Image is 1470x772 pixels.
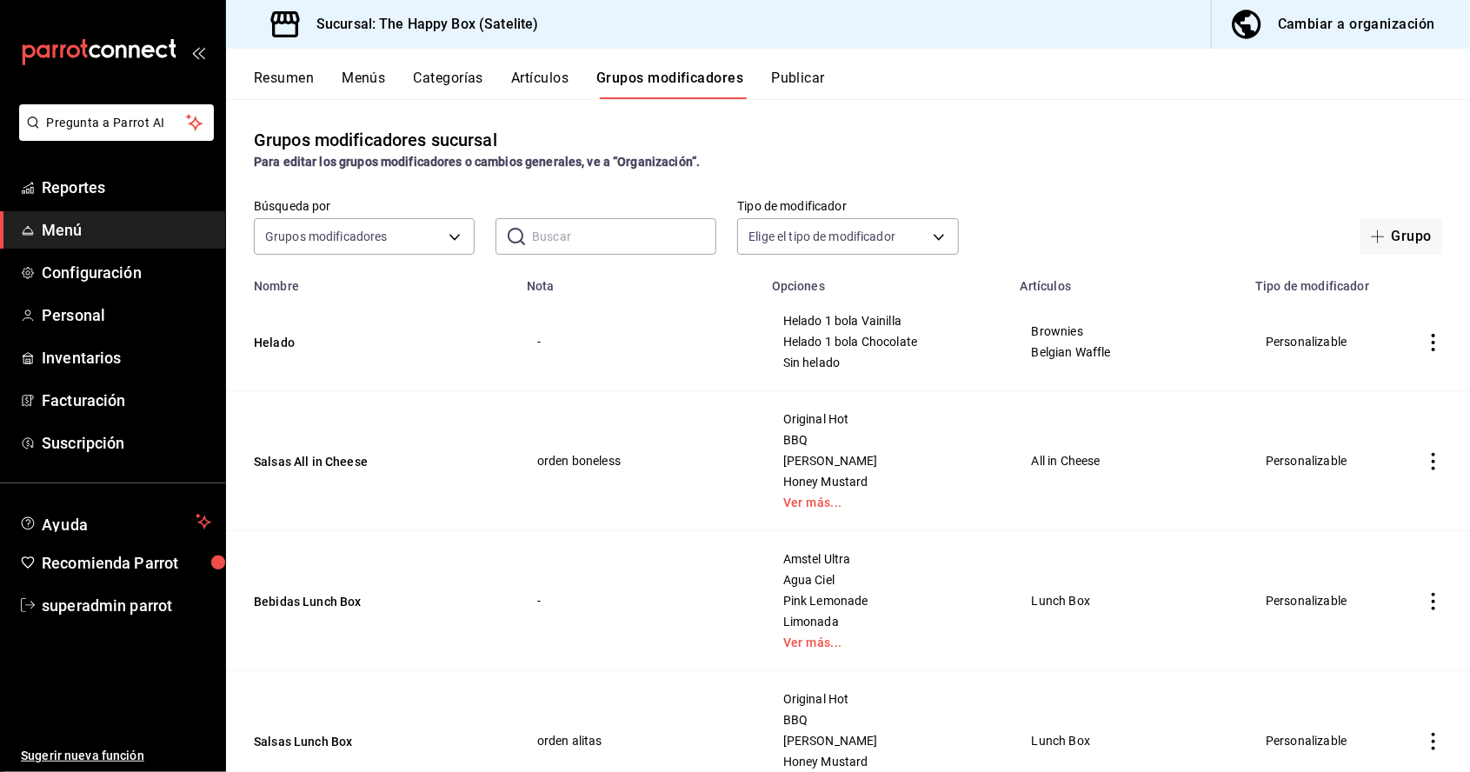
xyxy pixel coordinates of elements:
[783,476,988,488] span: Honey Mustard
[516,269,762,293] th: Nota
[783,636,988,649] a: Ver más...
[1032,595,1223,607] span: Lunch Box
[783,616,988,628] span: Limonada
[532,219,716,254] input: Buscar
[1425,453,1442,470] button: actions
[771,70,825,99] button: Publicar
[42,261,211,284] span: Configuración
[1425,733,1442,750] button: actions
[254,334,462,351] button: Helado
[511,70,569,99] button: Artículos
[596,70,743,99] button: Grupos modificadores
[783,336,988,348] span: Helado 1 bola Chocolate
[783,735,988,747] span: [PERSON_NAME]
[783,315,988,327] span: Helado 1 bola Vainilla
[42,218,211,242] span: Menú
[47,114,187,132] span: Pregunta a Parrot AI
[42,389,211,412] span: Facturación
[783,693,988,705] span: Original Hot
[1278,12,1435,37] div: Cambiar a organización
[783,455,988,467] span: [PERSON_NAME]
[254,70,1470,99] div: navigation tabs
[737,201,958,213] label: Tipo de modificador
[265,228,388,245] span: Grupos modificadores
[342,70,385,99] button: Menús
[1425,334,1442,351] button: actions
[42,594,211,617] span: superadmin parrot
[254,127,497,153] div: Grupos modificadores sucursal
[783,356,988,369] span: Sin helado
[783,434,988,446] span: BBQ
[21,747,211,765] span: Sugerir nueva función
[42,303,211,327] span: Personal
[762,269,1010,293] th: Opciones
[783,574,988,586] span: Agua Ciel
[254,593,462,610] button: Bebidas Lunch Box
[1245,269,1397,293] th: Tipo de modificador
[1032,455,1223,467] span: All in Cheese
[783,496,988,509] a: Ver más...
[303,14,538,35] h3: Sucursal: The Happy Box (Satelite)
[516,391,762,531] td: orden boneless
[783,755,988,768] span: Honey Mustard
[783,714,988,726] span: BBQ
[226,269,516,293] th: Nombre
[516,293,762,391] td: -
[42,346,211,369] span: Inventarios
[42,176,211,199] span: Reportes
[191,45,205,59] button: open_drawer_menu
[254,201,475,213] label: Búsqueda por
[748,228,895,245] span: Elige el tipo de modificador
[783,595,988,607] span: Pink Lemonade
[414,70,484,99] button: Categorías
[1245,391,1397,531] td: Personalizable
[42,511,189,532] span: Ayuda
[1032,325,1223,337] span: Brownies
[254,70,314,99] button: Resumen
[1010,269,1245,293] th: Artículos
[783,413,988,425] span: Original Hot
[42,551,211,575] span: Recomienda Parrot
[1032,346,1223,358] span: Belgian Waffle
[42,431,211,455] span: Suscripción
[254,733,462,750] button: Salsas Lunch Box
[1245,531,1397,671] td: Personalizable
[1245,293,1397,391] td: Personalizable
[1360,218,1442,255] button: Grupo
[783,553,988,565] span: Amstel Ultra
[254,155,700,169] strong: Para editar los grupos modificadores o cambios generales, ve a “Organización”.
[516,531,762,671] td: -
[19,104,214,141] button: Pregunta a Parrot AI
[1032,735,1223,747] span: Lunch Box
[254,453,462,470] button: Salsas All in Cheese
[12,126,214,144] a: Pregunta a Parrot AI
[1425,593,1442,610] button: actions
